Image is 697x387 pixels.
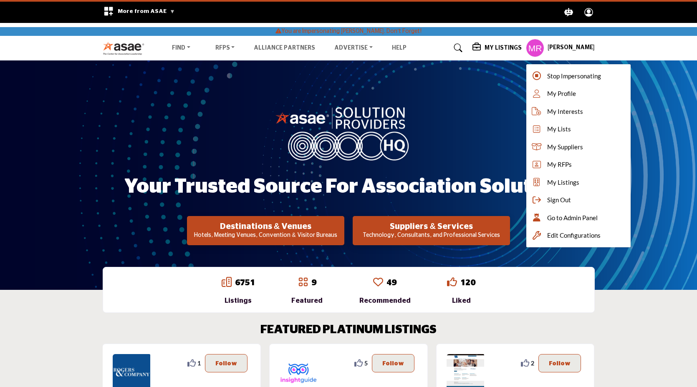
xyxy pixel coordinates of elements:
[386,279,396,287] a: 49
[328,42,379,54] a: Advertise
[372,354,414,372] button: Follow
[526,156,631,173] a: My RFPs
[548,44,595,52] h5: [PERSON_NAME]
[359,296,411,306] div: Recommended
[98,2,180,23] div: More from ASAE
[446,41,468,55] a: Search
[124,174,573,200] h1: Your Trusted Source for Association Solutions
[382,359,404,368] p: Follow
[197,359,201,367] span: 1
[291,296,323,306] div: Featured
[103,41,149,55] img: Site Logo
[547,213,598,223] span: Go to Admin Panel
[526,85,631,103] a: My Profile
[355,231,508,240] p: Technology, Consultants, and Professional Services
[235,279,255,287] a: 6751
[205,354,247,372] button: Follow
[547,124,571,134] span: My Lists
[311,279,316,287] a: 9
[215,359,237,368] p: Follow
[364,359,368,367] span: 5
[526,103,631,121] a: My Interests
[549,359,571,368] p: Follow
[531,359,534,367] span: 2
[447,296,475,306] div: Liked
[547,231,601,240] span: Edit Configurations
[547,71,601,81] span: Stop Impersonating
[547,89,576,98] span: My Profile
[275,105,422,160] img: image
[547,178,579,187] span: My Listings
[526,120,631,138] a: My Lists
[392,45,407,51] a: Help
[373,277,383,289] a: Go to Recommended
[166,42,196,54] a: Find
[210,42,241,54] a: RFPs
[189,221,342,231] h2: Destinations & Venues
[460,279,475,287] a: 120
[547,142,583,152] span: My Suppliers
[526,173,631,191] a: My Listings
[472,43,522,53] div: My Listings
[260,323,437,337] h2: FEATURED PLATINUM LISTINGS
[526,39,544,57] button: Show hide supplier dropdown
[547,195,571,205] span: Sign Out
[254,45,315,51] a: Alliance Partners
[353,216,510,245] button: Suppliers & Services Technology, Consultants, and Professional Services
[189,231,342,240] p: Hotels, Meeting Venues, Convention & Visitor Bureaus
[222,296,255,306] div: Listings
[447,277,457,287] i: Go to Liked
[355,221,508,231] h2: Suppliers & Services
[298,277,308,289] a: Go to Featured
[187,216,344,245] button: Destinations & Venues Hotels, Meeting Venues, Convention & Visitor Bureaus
[547,107,583,116] span: My Interests
[526,138,631,156] a: My Suppliers
[538,354,581,372] button: Follow
[485,44,522,52] h5: My Listings
[547,160,572,169] span: My RFPs
[118,8,175,14] span: More from ASAE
